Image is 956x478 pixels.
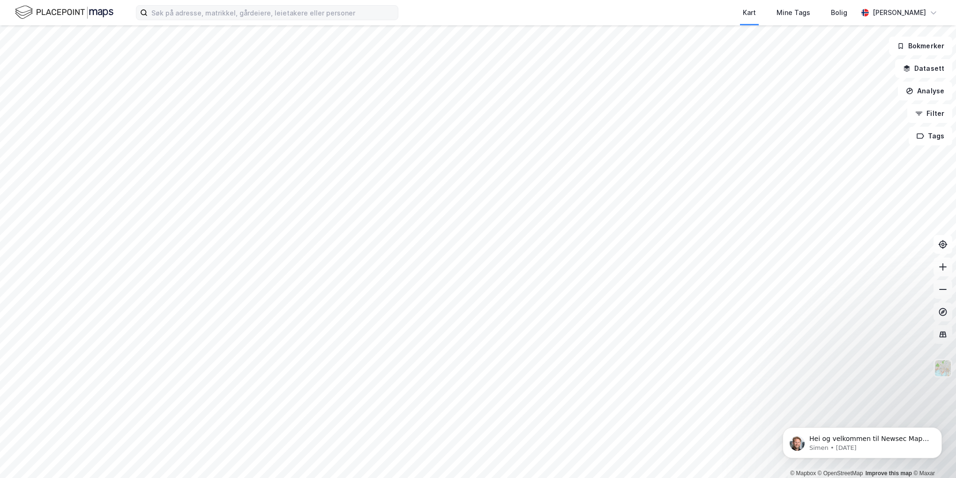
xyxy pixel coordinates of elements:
div: Kart [743,7,756,18]
a: Improve this map [866,470,912,477]
a: Mapbox [790,470,816,477]
a: OpenStreetMap [818,470,863,477]
div: [PERSON_NAME] [873,7,926,18]
button: Analyse [898,82,952,100]
div: Mine Tags [777,7,810,18]
div: Bolig [831,7,847,18]
button: Filter [907,104,952,123]
button: Tags [909,127,952,145]
img: Z [934,359,952,377]
input: Søk på adresse, matrikkel, gårdeiere, leietakere eller personer [148,6,398,20]
button: Bokmerker [889,37,952,55]
iframe: Intercom notifications message [769,408,956,473]
img: logo.f888ab2527a4732fd821a326f86c7f29.svg [15,4,113,21]
button: Datasett [895,59,952,78]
